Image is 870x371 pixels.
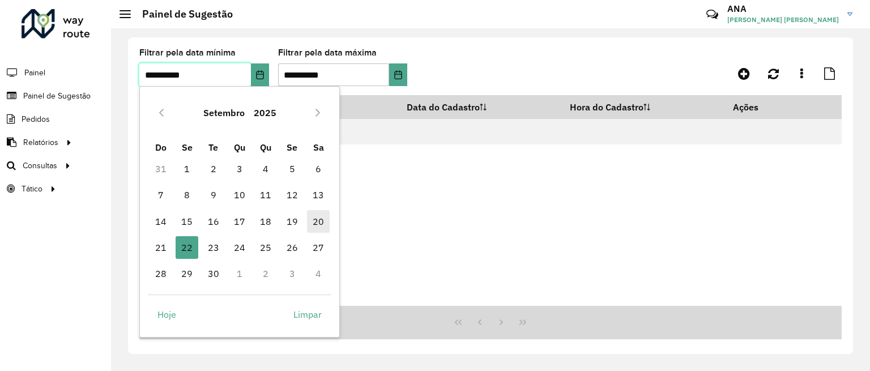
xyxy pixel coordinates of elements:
td: 14 [148,208,174,234]
span: 12 [281,184,304,206]
span: 8 [176,184,198,206]
span: Se [287,142,297,153]
span: Hoje [157,308,176,321]
span: 1 [176,157,198,180]
td: 18 [253,208,279,234]
span: 15 [176,210,198,233]
td: 19 [279,208,305,234]
td: 12 [279,182,305,208]
span: 5 [281,157,304,180]
span: Sa [313,142,324,153]
td: 16 [200,208,226,234]
td: 1 [174,156,200,182]
span: 13 [307,184,330,206]
span: Tático [22,183,42,195]
span: Consultas [23,160,57,172]
span: 18 [254,210,277,233]
span: 10 [228,184,251,206]
td: 24 [227,234,253,261]
span: 16 [202,210,225,233]
span: 7 [150,184,172,206]
td: 27 [305,234,331,261]
div: Choose Date [139,86,340,338]
button: Choose Date [251,63,269,86]
button: Previous Month [152,104,170,122]
td: Nenhum registro encontrado [139,119,842,144]
td: 25 [253,234,279,261]
span: 3 [228,157,251,180]
button: Choose Year [249,99,281,126]
span: 9 [202,184,225,206]
span: 25 [254,236,277,259]
td: 11 [253,182,279,208]
td: 3 [227,156,253,182]
span: 26 [281,236,304,259]
h3: ANA [727,3,839,14]
td: 30 [200,261,226,287]
span: 28 [150,262,172,285]
td: 4 [305,261,331,287]
span: 17 [228,210,251,233]
label: Filtrar pela data mínima [139,46,236,59]
span: 27 [307,236,330,259]
td: 28 [148,261,174,287]
td: 15 [174,208,200,234]
td: 23 [200,234,226,261]
span: Relatórios [23,137,58,148]
td: 29 [174,261,200,287]
button: Next Month [309,104,327,122]
span: Limpar [293,308,322,321]
span: 29 [176,262,198,285]
th: Data do Cadastro [399,95,562,119]
td: 1 [227,261,253,287]
td: 10 [227,182,253,208]
h2: Painel de Sugestão [131,8,233,20]
button: Limpar [284,303,331,326]
td: 22 [174,234,200,261]
span: 30 [202,262,225,285]
span: 2 [202,157,225,180]
td: 26 [279,234,305,261]
span: Do [155,142,167,153]
button: Choose Date [389,63,407,86]
td: 2 [200,156,226,182]
span: 6 [307,157,330,180]
th: Hora do Cadastro [562,95,726,119]
span: 22 [176,236,198,259]
td: 6 [305,156,331,182]
span: 4 [254,157,277,180]
span: 20 [307,210,330,233]
td: 3 [279,261,305,287]
span: Te [208,142,218,153]
td: 9 [200,182,226,208]
span: 23 [202,236,225,259]
td: 4 [253,156,279,182]
span: 14 [150,210,172,233]
span: Painel [24,67,45,79]
td: 20 [305,208,331,234]
span: 19 [281,210,304,233]
span: 24 [228,236,251,259]
span: Qu [260,142,271,153]
label: Filtrar pela data máxima [278,46,377,59]
td: 7 [148,182,174,208]
a: Contato Rápido [700,2,724,27]
span: [PERSON_NAME] [PERSON_NAME] [727,15,839,25]
button: Hoje [148,303,186,326]
td: 13 [305,182,331,208]
th: Ações [726,95,794,119]
td: 21 [148,234,174,261]
td: 5 [279,156,305,182]
span: Qu [234,142,245,153]
span: 21 [150,236,172,259]
td: 31 [148,156,174,182]
td: 8 [174,182,200,208]
td: 17 [227,208,253,234]
span: Se [182,142,193,153]
span: Pedidos [22,113,50,125]
span: 11 [254,184,277,206]
button: Choose Month [199,99,249,126]
td: 2 [253,261,279,287]
span: Painel de Sugestão [23,90,91,102]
